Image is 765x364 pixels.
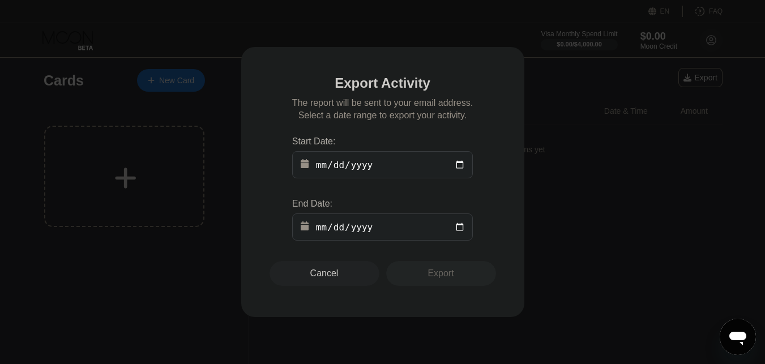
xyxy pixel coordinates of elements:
[720,319,756,355] iframe: Button to launch messaging window
[298,110,467,121] div: Select a date range to export your activity.
[292,98,473,108] div: The report will be sent to your email address.
[292,199,473,209] div: End Date:
[335,75,430,91] div: Export Activity
[310,268,339,279] div: Cancel
[270,261,379,286] div: Cancel
[292,136,473,147] div: Start Date:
